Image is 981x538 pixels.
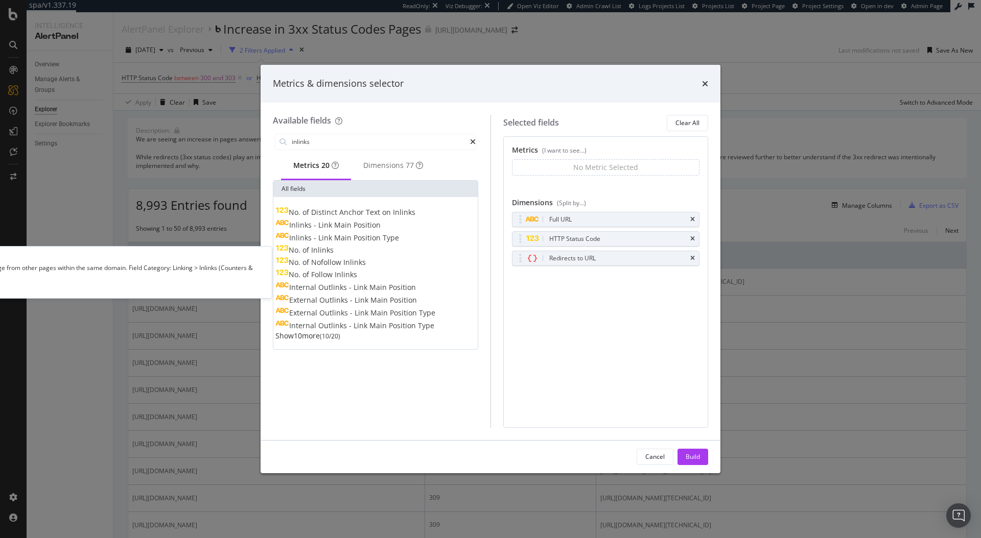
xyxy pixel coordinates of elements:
[946,503,971,528] div: Open Intercom Messenger
[389,321,418,330] span: Position
[311,270,335,279] span: Follow
[350,295,355,305] span: -
[645,452,665,461] div: Cancel
[350,308,355,317] span: -
[261,65,720,473] div: modal
[302,207,311,217] span: of
[289,270,302,279] span: No.
[354,220,381,230] span: Position
[675,118,699,127] div: Clear All
[273,77,404,90] div: Metrics & dimensions selector
[320,332,340,340] span: ( 10 / 20 )
[406,160,414,170] div: brand label
[690,255,695,261] div: times
[637,449,673,465] button: Cancel
[318,321,349,330] span: Outlinks
[393,207,415,217] span: Inlinks
[311,207,339,217] span: Distinct
[549,253,596,263] div: Redirects to URL
[354,321,369,330] span: Link
[334,220,354,230] span: Main
[289,321,318,330] span: Internal
[686,452,700,461] div: Build
[289,282,318,292] span: Internal
[503,117,559,129] div: Selected fields
[690,216,695,223] div: times
[302,270,311,279] span: of
[366,207,382,217] span: Text
[349,282,354,292] span: -
[343,257,366,267] span: Inlinks
[318,233,334,242] span: Link
[291,134,470,150] input: Search by field name
[318,220,334,230] span: Link
[355,295,370,305] span: Link
[690,236,695,242] div: times
[289,207,302,217] span: No.
[339,207,366,217] span: Anchor
[406,160,414,170] span: 77
[678,449,708,465] button: Build
[311,245,334,255] span: Inlinks
[363,160,423,170] div: Dimensions
[311,257,343,267] span: Nofollow
[390,308,419,317] span: Position
[321,160,330,170] div: brand label
[273,115,331,126] div: Available fields
[289,233,314,242] span: Inlinks
[667,115,708,131] button: Clear All
[289,245,302,255] span: No.
[319,295,350,305] span: Outlinks
[370,295,390,305] span: Main
[319,308,350,317] span: Outlinks
[318,282,349,292] span: Outlinks
[390,295,417,305] span: Position
[418,321,434,330] span: Type
[289,295,319,305] span: External
[369,321,389,330] span: Main
[549,234,600,244] div: HTTP Status Code
[314,233,318,242] span: -
[293,160,339,170] div: Metrics
[512,231,700,247] div: HTTP Status Codetimes
[289,308,319,317] span: External
[349,321,354,330] span: -
[512,198,700,212] div: Dimensions
[419,308,435,317] span: Type
[334,233,354,242] span: Main
[314,220,318,230] span: -
[289,220,314,230] span: Inlinks
[382,207,393,217] span: on
[335,270,357,279] span: Inlinks
[355,308,370,317] span: Link
[573,162,638,173] div: No Metric Selected
[389,282,416,292] span: Position
[557,199,586,207] div: (Split by...)
[512,212,700,227] div: Full URLtimes
[354,233,383,242] span: Position
[383,233,399,242] span: Type
[702,77,708,90] div: times
[302,257,311,267] span: of
[512,145,700,159] div: Metrics
[369,282,389,292] span: Main
[370,308,390,317] span: Main
[273,181,478,197] div: All fields
[275,331,320,340] span: Show 10 more
[321,160,330,170] span: 20
[549,214,572,225] div: Full URL
[512,251,700,266] div: Redirects to URLtimes
[542,146,587,155] div: (I want to see...)
[302,245,311,255] span: of
[354,282,369,292] span: Link
[289,257,302,267] span: No.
